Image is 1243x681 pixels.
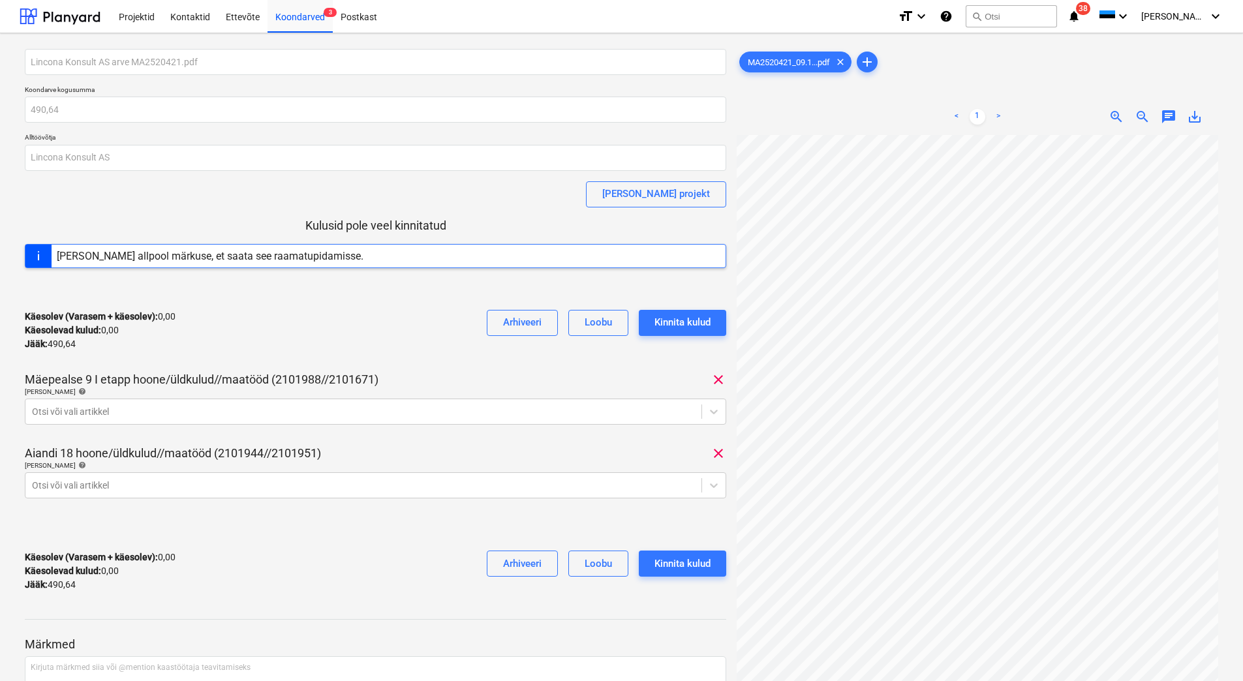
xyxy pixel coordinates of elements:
p: 0,00 [25,324,119,337]
i: keyboard_arrow_down [1208,8,1223,24]
p: Mäepealse 9 I etapp hoone/üldkulud//maatööd (2101988//2101671) [25,372,378,387]
span: 3 [324,8,337,17]
p: 490,64 [25,337,76,351]
strong: Jääk : [25,579,48,590]
p: 490,64 [25,578,76,592]
strong: Käesolevad kulud : [25,566,101,576]
div: Loobu [585,314,612,331]
div: [PERSON_NAME] [25,461,726,470]
button: Arhiveeri [487,310,558,336]
p: 0,00 [25,564,119,578]
p: 0,00 [25,551,176,564]
span: 38 [1076,2,1090,15]
p: Alltöövõtja [25,133,726,144]
p: 0,00 [25,310,176,324]
p: Märkmed [25,637,726,652]
i: Abikeskus [940,8,953,24]
div: [PERSON_NAME] projekt [602,185,710,202]
div: Arhiveeri [503,555,542,572]
input: Alltöövõtja [25,145,726,171]
div: Kinnita kulud [654,314,711,331]
button: Loobu [568,551,628,577]
strong: Jääk : [25,339,48,349]
button: Kinnita kulud [639,310,726,336]
button: Arhiveeri [487,551,558,577]
button: Otsi [966,5,1057,27]
div: Loobu [585,555,612,572]
iframe: Chat Widget [1178,618,1243,681]
input: Koondarve kogusumma [25,97,726,123]
div: MA2520421_09.1...pdf [739,52,852,72]
p: Aiandi 18 hoone/üldkulud//maatööd (2101944//2101951) [25,446,321,461]
span: chat [1161,109,1176,125]
button: Kinnita kulud [639,551,726,577]
span: zoom_out [1135,109,1150,125]
i: notifications [1067,8,1081,24]
button: [PERSON_NAME] projekt [586,181,726,207]
p: Koondarve kogusumma [25,85,726,97]
span: add [859,54,875,70]
i: keyboard_arrow_down [913,8,929,24]
input: Koondarve nimi [25,49,726,75]
button: Loobu [568,310,628,336]
span: [PERSON_NAME] [1141,11,1206,22]
div: Kinnita kulud [654,555,711,572]
span: clear [833,54,848,70]
span: clear [711,446,726,461]
span: MA2520421_09.1...pdf [740,57,838,67]
span: zoom_in [1109,109,1124,125]
strong: Käesolevad kulud : [25,325,101,335]
div: Arhiveeri [503,314,542,331]
div: [PERSON_NAME] [25,387,726,396]
span: clear [711,372,726,387]
a: Previous page [949,109,964,125]
p: Kulusid pole veel kinnitatud [25,218,726,234]
span: help [76,387,86,395]
i: keyboard_arrow_down [1115,8,1131,24]
strong: Käesolev (Varasem + käesolev) : [25,311,158,322]
a: Next page [990,109,1006,125]
strong: Käesolev (Varasem + käesolev) : [25,552,158,562]
a: Page 1 is your current page [970,109,985,125]
i: format_size [898,8,913,24]
span: save_alt [1187,109,1203,125]
div: [PERSON_NAME] allpool märkuse, et saata see raamatupidamisse. [57,250,363,262]
span: help [76,461,86,469]
span: search [972,11,982,22]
